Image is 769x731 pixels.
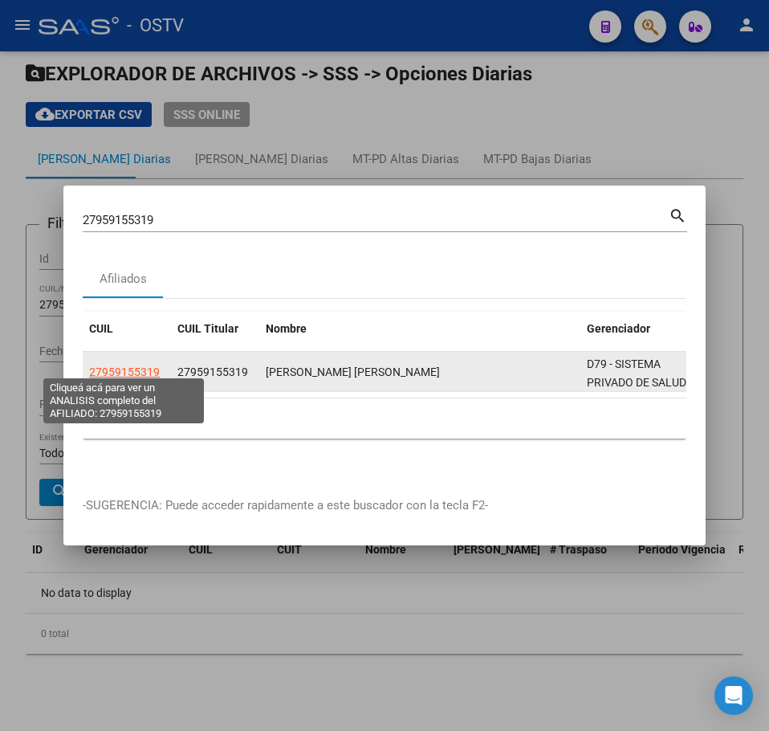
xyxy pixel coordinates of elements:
[669,205,687,224] mat-icon: search
[83,496,686,515] p: -SUGERENCIA: Puede acceder rapidamente a este buscador con la tecla F2-
[580,312,693,346] datatable-header-cell: Gerenciador
[266,322,307,335] span: Nombre
[89,322,113,335] span: CUIL
[89,365,160,378] span: 27959155319
[259,312,580,346] datatable-header-cell: Nombre
[714,676,753,715] div: Open Intercom Messenger
[177,365,248,378] span: 27959155319
[83,398,686,439] div: 1 total
[177,322,238,335] span: CUIL Titular
[587,322,650,335] span: Gerenciador
[100,270,147,288] div: Afiliados
[266,363,574,382] div: [PERSON_NAME] [PERSON_NAME]
[83,312,171,346] datatable-header-cell: CUIL
[171,312,259,346] datatable-header-cell: CUIL Titular
[587,357,686,407] span: D79 - SISTEMA PRIVADO DE SALUD S.A (Medicenter)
